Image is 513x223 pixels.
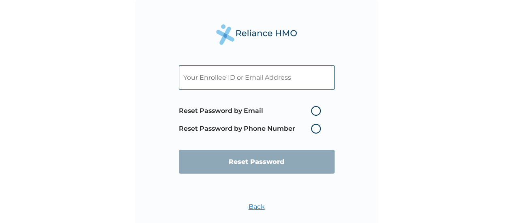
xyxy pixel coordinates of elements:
a: Back [249,203,265,210]
input: Reset Password [179,150,335,174]
span: Password reset method [179,102,325,138]
img: Reliance Health's Logo [216,24,297,45]
label: Reset Password by Phone Number [179,124,325,134]
label: Reset Password by Email [179,106,325,116]
input: Your Enrollee ID or Email Address [179,65,335,90]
